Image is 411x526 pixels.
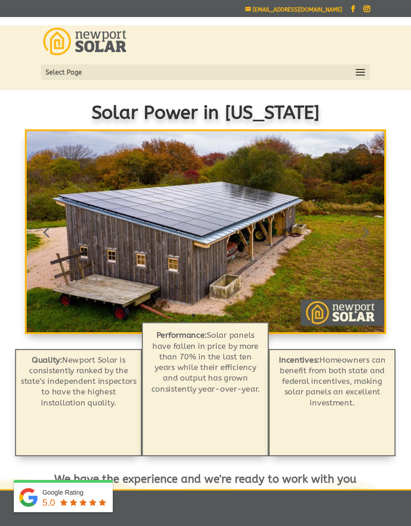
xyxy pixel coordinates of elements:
strong: Quality: [32,355,62,364]
p: Homeowners can benefit from both state and federal incentives, making solar panels an excellent i... [274,354,390,408]
a: 1 [192,314,195,317]
p: Solar panels have fallen in price by more than 70% in the last ten years while their efficiency a... [150,330,261,394]
a: 3 [208,314,211,317]
span: Select Page [46,67,82,78]
a: 2 [200,314,203,317]
span: 5.0 [42,497,55,508]
div: Google Rating [42,488,108,497]
img: Newport Solar | Solar Energy Optimized. [43,28,126,55]
b: Performance: [156,330,207,340]
a: 4 [215,314,219,317]
a: [EMAIL_ADDRESS][DOMAIN_NAME] [245,6,342,13]
img: Solar Modules: Roof Mounted [27,131,385,332]
strong: Incentives: [279,355,319,364]
span: Newport Solar is consistently ranked by the state’s independent inspectors to have the highest in... [21,355,137,407]
span: We have the experience and we're ready to work with you quickly and safely [54,473,357,503]
span: Solar Power in [US_STATE] [91,102,319,123]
